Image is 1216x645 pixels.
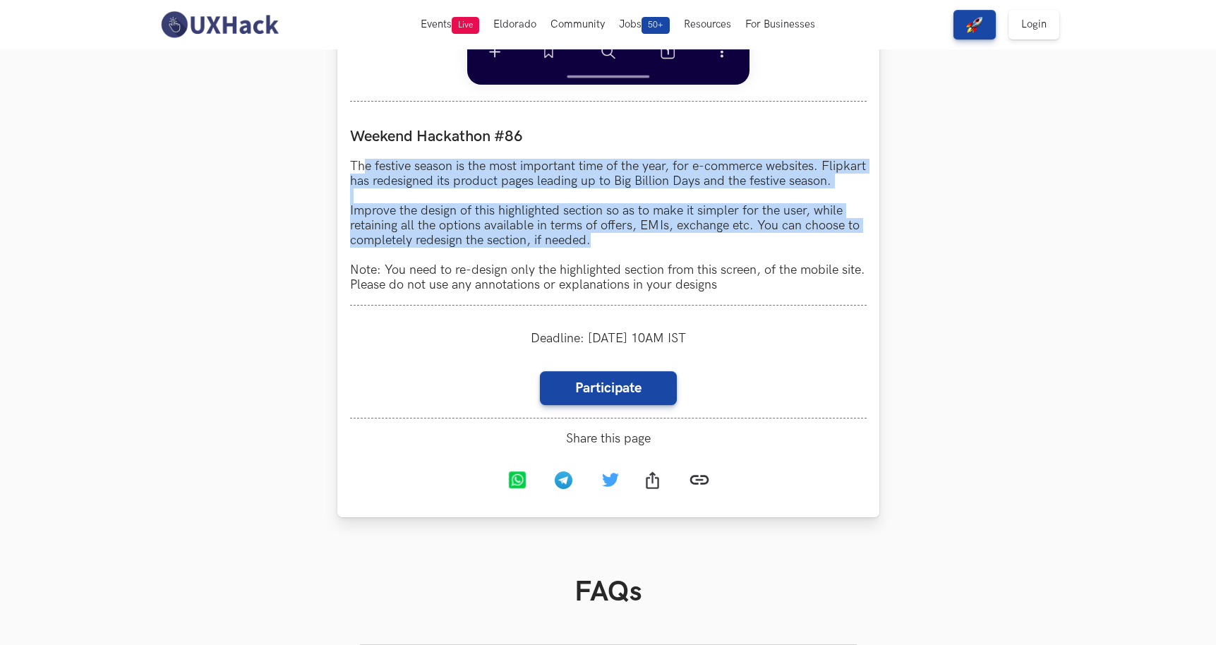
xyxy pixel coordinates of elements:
[350,127,867,146] label: Weekend Hackathon #86
[350,318,867,358] div: Deadline: [DATE] 10AM IST
[452,17,479,34] span: Live
[646,471,658,489] img: Share
[540,371,677,405] a: Participate
[350,159,867,292] p: The festive season is the most important time of the year, for e-commerce websites. Flipkart has ...
[496,461,543,503] a: Whatsapp
[508,471,526,489] img: Whatsapp
[678,459,721,505] a: Copy link
[157,10,282,40] img: UXHack-logo.png
[360,575,857,609] h1: FAQs
[632,461,678,503] a: Share
[642,17,670,34] span: 50+
[966,16,983,33] img: rocket
[555,471,572,489] img: Telegram
[350,431,867,446] span: Share this page
[1009,10,1059,40] a: Login
[543,461,589,503] a: Telegram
